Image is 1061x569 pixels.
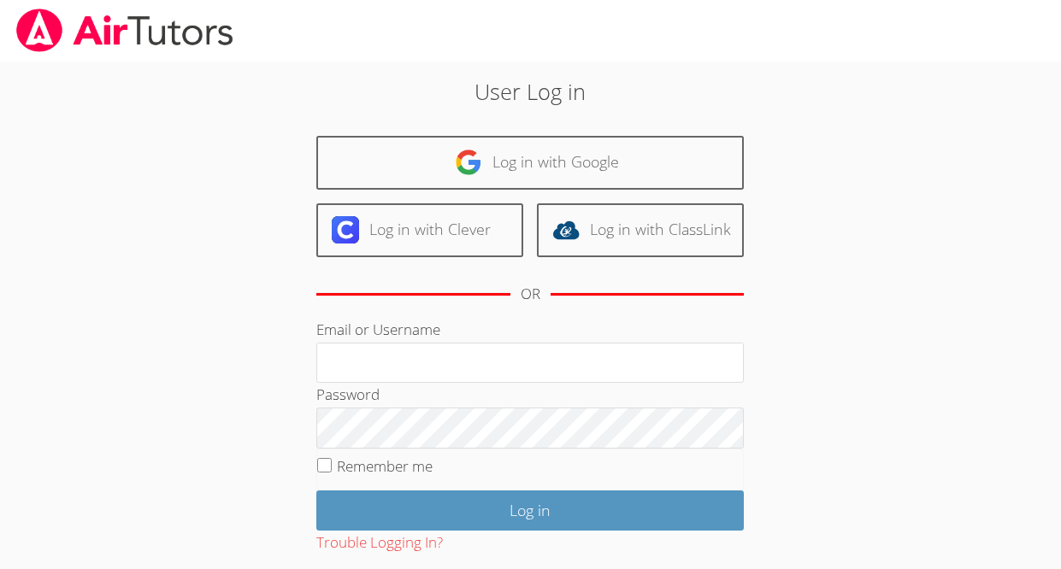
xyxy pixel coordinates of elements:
[316,531,443,555] button: Trouble Logging In?
[316,203,523,257] a: Log in with Clever
[316,136,744,190] a: Log in with Google
[537,203,744,257] a: Log in with ClassLink
[552,216,580,243] img: classlink-logo-d6bb404cc1216ec64c9a2012d9dc4662098be43eaf13dc465df04b49fa7ab582.svg
[332,216,359,243] img: clever-logo-6eab21bc6e7a338710f1a6ff85c0baf02591cd810cc4098c63d3a4b26e2feb20.svg
[15,9,235,52] img: airtutors_banner-c4298cdbf04f3fff15de1276eac7730deb9818008684d7c2e4769d2f7ddbe033.png
[316,320,440,339] label: Email or Username
[316,490,744,531] input: Log in
[455,149,482,176] img: google-logo-50288ca7cdecda66e5e0955fdab243c47b7ad437acaf1139b6f446037453330a.svg
[244,75,816,108] h2: User Log in
[521,282,540,307] div: OR
[337,456,433,476] label: Remember me
[316,384,380,404] label: Password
